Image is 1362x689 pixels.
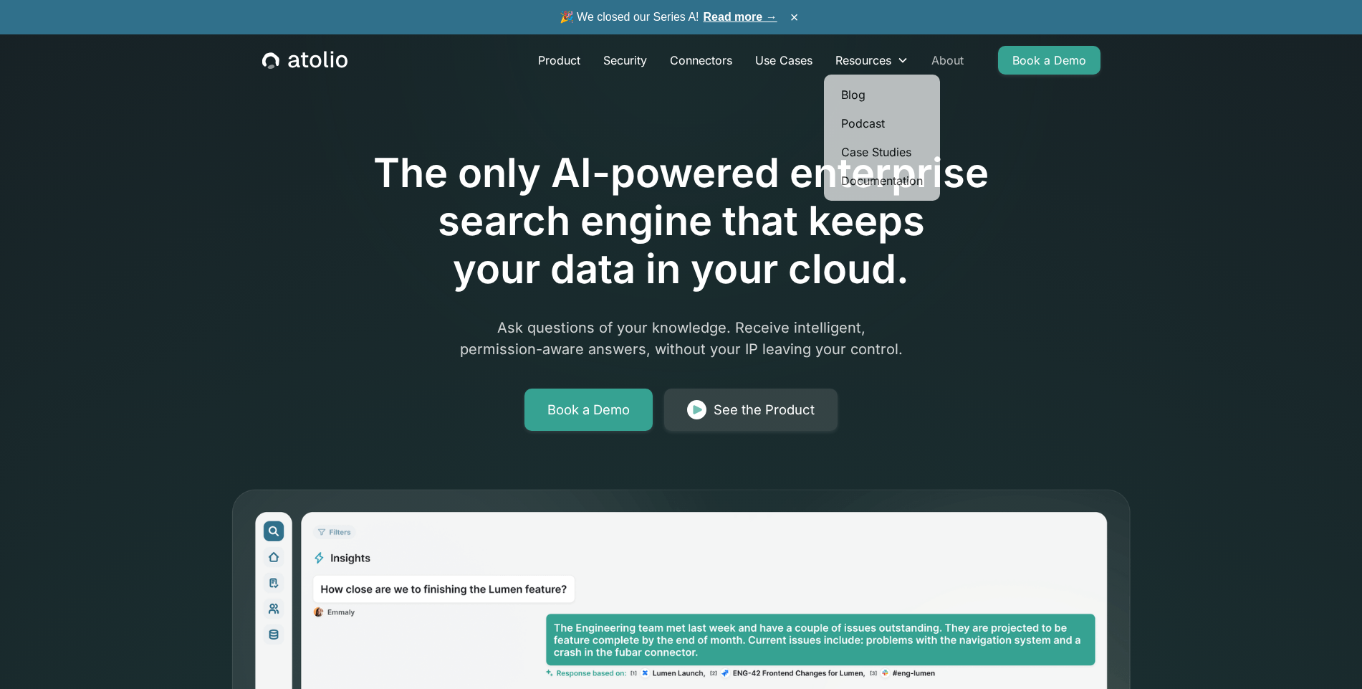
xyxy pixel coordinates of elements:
a: Use Cases [744,46,824,75]
a: Product [527,46,592,75]
p: Ask questions of your knowledge. Receive intelligent, permission-aware answers, without your IP l... [406,317,956,360]
a: Security [592,46,658,75]
a: Documentation [830,166,934,195]
span: 🎉 We closed our Series A! [560,9,777,26]
a: home [262,51,347,70]
a: Case Studies [830,138,934,166]
a: Book a Demo [998,46,1100,75]
a: Book a Demo [524,389,653,432]
a: Blog [830,80,934,109]
div: See the Product [714,400,815,420]
a: Connectors [658,46,744,75]
div: Resources [824,46,920,75]
a: Read more → [704,11,777,23]
a: Podcast [830,109,934,138]
h1: The only AI-powered enterprise search engine that keeps your data in your cloud. [315,149,1048,294]
a: See the Product [664,389,838,432]
a: About [920,46,975,75]
button: × [786,9,803,25]
div: Resources [835,52,891,69]
nav: Resources [824,75,940,201]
